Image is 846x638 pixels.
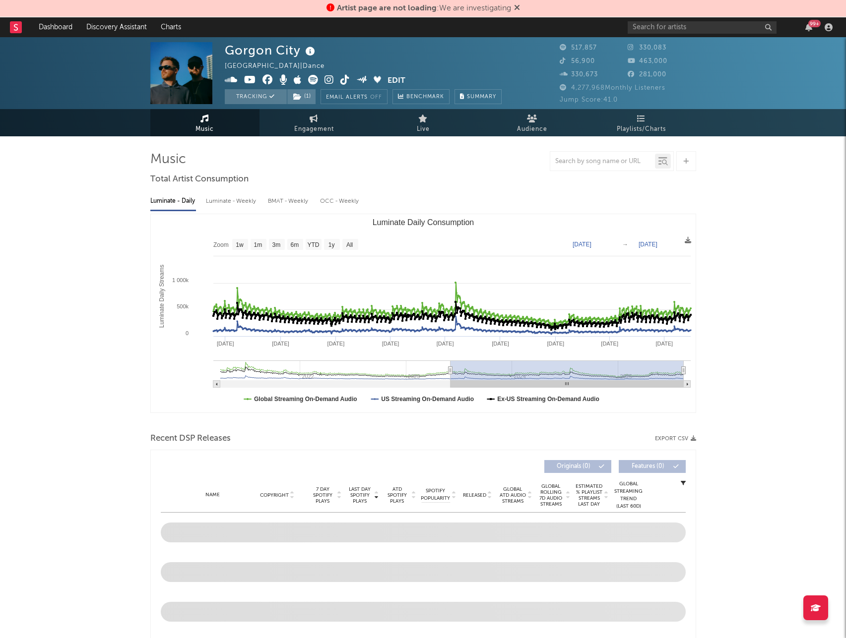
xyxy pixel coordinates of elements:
[260,109,369,136] a: Engagement
[337,4,437,12] span: Artist page are not loading
[639,241,657,248] text: [DATE]
[560,45,597,51] span: 517,857
[225,42,318,58] div: Gorgon City
[628,21,777,34] input: Search for artists
[79,17,154,37] a: Discovery Assistant
[573,241,591,248] text: [DATE]
[499,486,526,504] span: Global ATD Audio Streams
[347,486,373,504] span: Last Day Spotify Plays
[550,158,655,166] input: Search by song name or URL
[514,4,520,12] span: Dismiss
[150,109,260,136] a: Music
[172,277,189,283] text: 1 000k
[216,341,234,347] text: [DATE]
[181,491,246,499] div: Name
[436,341,454,347] text: [DATE]
[492,341,509,347] text: [DATE]
[154,17,188,37] a: Charts
[370,95,382,100] em: Off
[272,241,280,248] text: 3m
[497,396,599,403] text: Ex-US Streaming On-Demand Audio
[619,460,686,473] button: Features(0)
[455,89,502,104] button: Summary
[32,17,79,37] a: Dashboard
[150,174,249,185] span: Total Artist Consumption
[551,464,596,469] span: Originals ( 0 )
[177,303,189,309] text: 500k
[150,193,196,210] div: Luminate - Daily
[560,97,618,103] span: Jump Score: 41.0
[463,492,486,498] span: Released
[310,486,336,504] span: 7 Day Spotify Plays
[236,241,244,248] text: 1w
[290,241,299,248] text: 6m
[421,487,450,502] span: Spotify Popularity
[544,460,611,473] button: Originals(0)
[560,85,665,91] span: 4,277,968 Monthly Listeners
[576,483,603,507] span: Estimated % Playlist Streams Last Day
[406,91,444,103] span: Benchmark
[185,330,188,336] text: 0
[392,89,450,104] a: Benchmark
[287,89,316,104] span: ( 1 )
[225,60,336,72] div: [GEOGRAPHIC_DATA] | Dance
[327,341,344,347] text: [DATE]
[808,20,821,27] div: 99 +
[151,214,696,412] svg: Luminate Daily Consumption
[805,23,812,31] button: 99+
[587,109,696,136] a: Playlists/Charts
[655,436,696,442] button: Export CSV
[320,193,360,210] div: OCC - Weekly
[388,75,405,87] button: Edit
[614,480,644,510] div: Global Streaming Trend (Last 60D)
[628,71,666,78] span: 281,000
[622,241,628,248] text: →
[655,341,673,347] text: [DATE]
[467,94,496,100] span: Summary
[307,241,319,248] text: YTD
[625,464,671,469] span: Features ( 0 )
[628,58,667,64] span: 463,000
[560,71,598,78] span: 330,673
[254,241,262,248] text: 1m
[628,45,666,51] span: 330,083
[158,265,165,328] text: Luminate Daily Streams
[346,241,352,248] text: All
[417,123,430,135] span: Live
[381,396,474,403] text: US Streaming On-Demand Audio
[537,483,565,507] span: Global Rolling 7D Audio Streams
[337,4,511,12] span: : We are investigating
[272,341,289,347] text: [DATE]
[268,193,310,210] div: BMAT - Weekly
[294,123,334,135] span: Engagement
[260,492,289,498] span: Copyright
[225,89,287,104] button: Tracking
[382,341,399,347] text: [DATE]
[478,109,587,136] a: Audience
[384,486,410,504] span: ATD Spotify Plays
[517,123,547,135] span: Audience
[617,123,666,135] span: Playlists/Charts
[195,123,214,135] span: Music
[560,58,595,64] span: 56,900
[321,89,388,104] button: Email AlertsOff
[372,218,474,227] text: Luminate Daily Consumption
[328,241,334,248] text: 1y
[254,396,357,403] text: Global Streaming On-Demand Audio
[287,89,316,104] button: (1)
[206,193,258,210] div: Luminate - Weekly
[547,341,564,347] text: [DATE]
[369,109,478,136] a: Live
[150,433,231,445] span: Recent DSP Releases
[213,241,229,248] text: Zoom
[601,341,618,347] text: [DATE]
